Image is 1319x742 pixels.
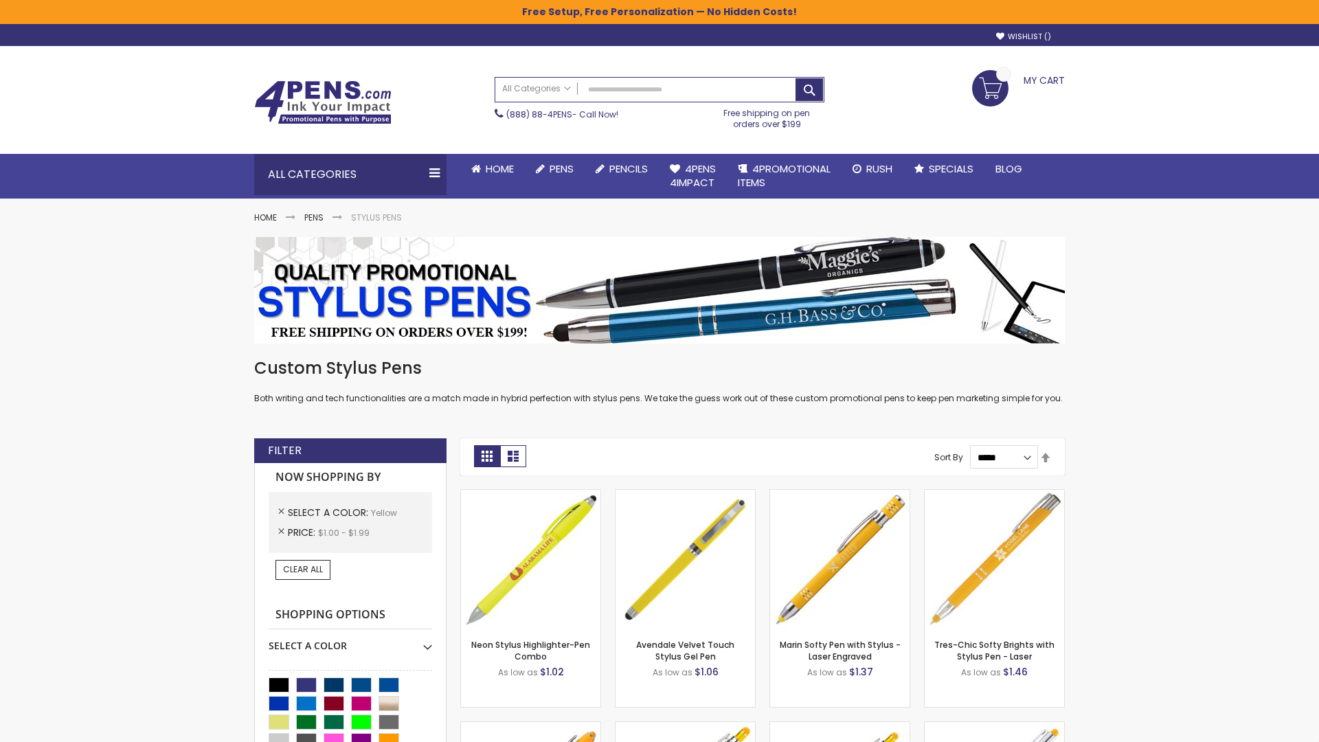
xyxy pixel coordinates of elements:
[474,445,500,467] strong: Grid
[254,357,1065,379] h1: Custom Stylus Pens
[738,161,831,190] span: 4PROMOTIONAL ITEMS
[585,154,659,184] a: Pencils
[995,161,1022,176] span: Blog
[807,666,847,678] span: As low as
[636,639,734,662] a: Avendale Velvet Touch Stylus Gel Pen
[996,32,1051,42] a: Wishlist
[903,154,984,184] a: Specials
[929,161,973,176] span: Specials
[351,212,402,223] strong: Stylus Pens
[961,666,1001,678] span: As low as
[283,563,323,575] span: Clear All
[670,161,716,190] span: 4Pens 4impact
[659,154,727,199] a: 4Pens4impact
[525,154,585,184] a: Pens
[268,443,302,458] strong: Filter
[304,212,324,223] a: Pens
[925,490,1064,629] img: Tres-Chic Softy Brights with Stylus Pen - Laser-Yellow
[616,489,755,501] a: Avendale Velvet Touch Stylus Gel Pen-Yellow
[925,489,1064,501] a: Tres-Chic Softy Brights with Stylus Pen - Laser-Yellow
[695,665,719,679] span: $1.06
[925,721,1064,733] a: Tres-Chic Softy with Stylus Top Pen - ColorJet-Yellow
[616,490,755,629] img: Avendale Velvet Touch Stylus Gel Pen-Yellow
[254,80,392,124] img: 4Pens Custom Pens and Promotional Products
[770,490,910,629] img: Marin Softy Pen with Stylus - Laser Engraved-Yellow
[254,237,1065,344] img: Stylus Pens
[502,83,571,94] span: All Categories
[609,161,648,176] span: Pencils
[934,639,1055,662] a: Tres-Chic Softy Brights with Stylus Pen - Laser
[254,357,1065,405] div: Both writing and tech functionalities are a match made in hybrid perfection with stylus pens. We ...
[461,489,600,501] a: Neon Stylus Highlighter-Pen Combo-Yellow
[486,161,514,176] span: Home
[842,154,903,184] a: Rush
[540,665,564,679] span: $1.02
[275,560,330,579] a: Clear All
[780,639,901,662] a: Marin Softy Pen with Stylus - Laser Engraved
[506,109,572,120] a: (888) 88-4PENS
[616,721,755,733] a: Phoenix Softy Brights with Stylus Pen - Laser-Yellow
[269,463,432,492] strong: Now Shopping by
[1003,665,1028,679] span: $1.46
[371,507,397,519] span: Yellow
[770,489,910,501] a: Marin Softy Pen with Stylus - Laser Engraved-Yellow
[653,666,692,678] span: As low as
[550,161,574,176] span: Pens
[984,154,1033,184] a: Blog
[849,665,873,679] span: $1.37
[934,451,963,463] label: Sort By
[318,527,370,539] span: $1.00 - $1.99
[288,526,318,539] span: Price
[460,154,525,184] a: Home
[770,721,910,733] a: Phoenix Softy Brights Gel with Stylus Pen - Laser-Yellow
[269,629,432,653] div: Select A Color
[495,78,578,100] a: All Categories
[269,600,432,630] strong: Shopping Options
[254,154,447,195] div: All Categories
[498,666,538,678] span: As low as
[461,490,600,629] img: Neon Stylus Highlighter-Pen Combo-Yellow
[866,161,892,176] span: Rush
[288,506,371,519] span: Select A Color
[710,102,825,130] div: Free shipping on pen orders over $199
[254,212,277,223] a: Home
[461,721,600,733] a: Ellipse Softy Brights with Stylus Pen - Laser-Yellow
[506,109,618,120] span: - Call Now!
[727,154,842,199] a: 4PROMOTIONALITEMS
[471,639,590,662] a: Neon Stylus Highlighter-Pen Combo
